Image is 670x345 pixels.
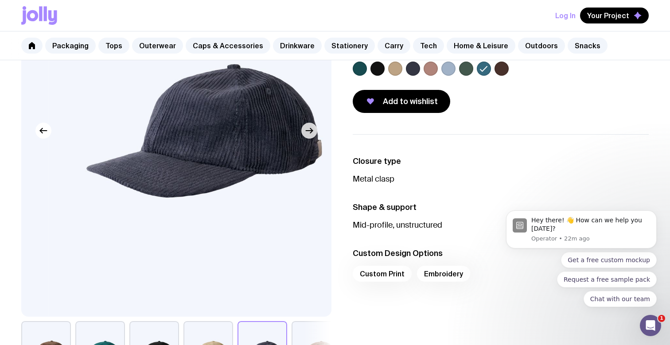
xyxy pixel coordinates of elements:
[9,104,168,138] div: Send us a messageWe typically reply within an hour
[640,315,661,336] iframe: Intercom live chat
[555,8,576,23] button: Log In
[34,286,54,292] span: Home
[353,90,450,113] button: Add to wishlist
[18,63,160,78] p: Hi there 👋
[353,220,649,230] p: Mid-profile, unstructured
[658,315,665,322] span: 1
[383,96,438,107] span: Add to wishlist
[353,156,649,167] h3: Closure type
[353,248,649,259] h3: Custom Design Options
[118,286,148,292] span: Messages
[353,174,649,184] p: Metal clasp
[518,38,565,54] a: Outdoors
[186,38,270,54] a: Caps & Accessories
[18,14,35,32] div: Profile image for David
[324,38,375,54] a: Stationery
[447,38,515,54] a: Home & Leisure
[89,264,177,299] button: Messages
[580,8,649,23] button: Your Project
[587,11,629,20] span: Your Project
[18,121,148,130] div: We typically reply within an hour
[132,38,183,54] a: Outerwear
[378,38,410,54] a: Carry
[45,38,96,54] a: Packaging
[568,38,608,54] a: Snacks
[493,142,670,321] iframe: Intercom notifications message
[18,112,148,121] div: Send us a message
[18,78,160,93] p: How can we help?
[98,38,129,54] a: Tops
[353,202,649,213] h3: Shape & support
[273,38,322,54] a: Drinkware
[413,38,444,54] a: Tech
